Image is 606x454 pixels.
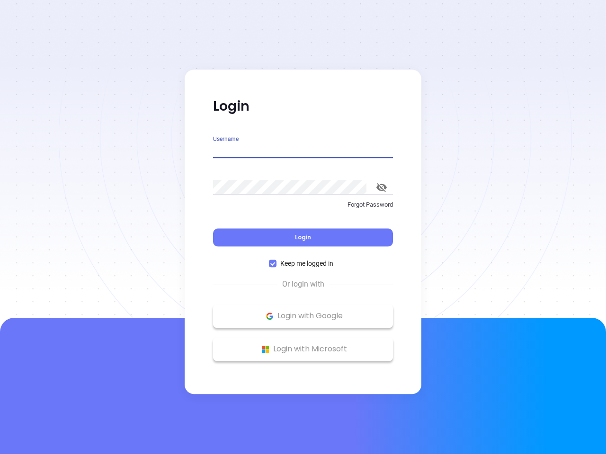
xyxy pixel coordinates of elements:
[276,258,337,269] span: Keep me logged in
[213,304,393,328] button: Google Logo Login with Google
[218,342,388,356] p: Login with Microsoft
[213,337,393,361] button: Microsoft Logo Login with Microsoft
[218,309,388,323] p: Login with Google
[295,233,311,241] span: Login
[213,98,393,115] p: Login
[277,279,329,290] span: Or login with
[213,200,393,217] a: Forgot Password
[370,176,393,199] button: toggle password visibility
[213,136,239,142] label: Username
[213,228,393,246] button: Login
[259,343,271,355] img: Microsoft Logo
[264,310,276,322] img: Google Logo
[213,200,393,210] p: Forgot Password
